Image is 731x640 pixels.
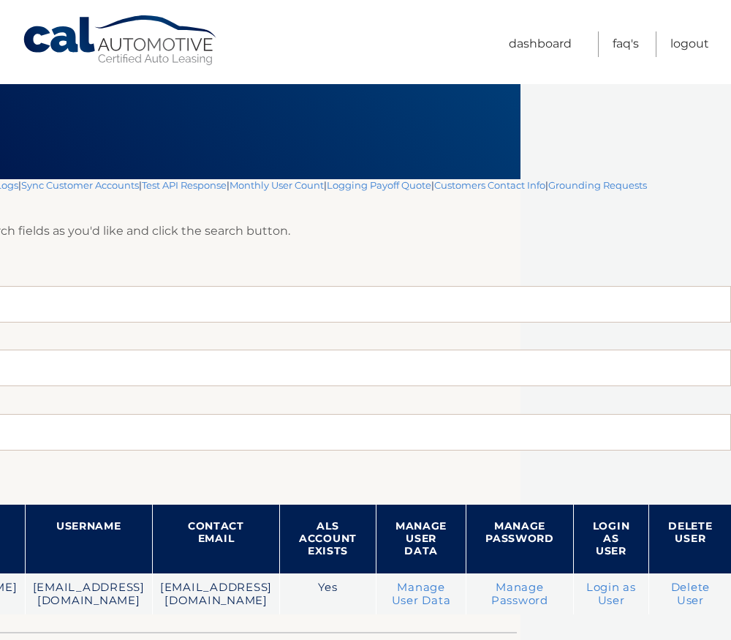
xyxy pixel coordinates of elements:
[280,573,376,615] td: Yes
[392,581,451,607] a: Manage User Data
[466,505,574,573] th: Manage Password
[434,179,545,191] a: Customers Contact Info
[25,573,152,615] td: [EMAIL_ADDRESS][DOMAIN_NAME]
[586,581,636,607] a: Login as User
[21,179,139,191] a: Sync Customer Accounts
[142,179,227,191] a: Test API Response
[152,573,279,615] td: [EMAIL_ADDRESS][DOMAIN_NAME]
[25,505,152,573] th: Username
[327,179,431,191] a: Logging Payoff Quote
[491,581,548,607] a: Manage Password
[376,505,466,573] th: Manage User Data
[509,31,572,57] a: Dashboard
[670,31,709,57] a: Logout
[548,179,647,191] a: Grounding Requests
[22,15,219,67] a: Cal Automotive
[230,179,324,191] a: Monthly User Count
[613,31,639,57] a: FAQ's
[573,505,649,573] th: Login as User
[671,581,711,607] a: Delete User
[152,505,279,573] th: Contact Email
[280,505,376,573] th: ALS Account Exists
